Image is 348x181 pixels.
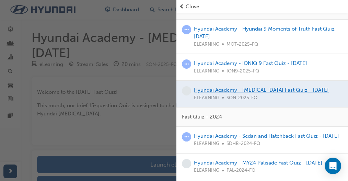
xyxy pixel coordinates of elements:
span: learningRecordVerb_ATTEMPT-icon [182,25,191,34]
span: PAL-2024-FQ [227,167,255,174]
span: MOT-2025-FQ [227,41,258,48]
a: Hyundai Academy - Hyundai 9 Moments of Truth Fast Quiz - [DATE] [194,26,338,40]
span: SDHB-2024-FQ [227,140,260,148]
span: learningRecordVerb_NONE-icon [182,159,191,168]
span: ION9-2025-FQ [227,67,259,75]
span: Fast Quiz - 2024 [182,113,222,121]
span: ELEARNING [194,67,219,75]
span: ELEARNING [194,140,219,148]
a: Hyundai Academy - MY24 Palisade Fast Quiz - [DATE] [194,160,322,166]
div: Open Intercom Messenger [325,158,341,174]
a: Hyundai Academy - IONIQ 9 Fast Quiz - [DATE] [194,60,307,66]
button: prev-iconClose [179,3,345,11]
a: Hyundai Academy - Sedan and Hatchback Fast Quiz - [DATE] [194,133,339,139]
span: prev-icon [179,3,184,11]
span: ELEARNING [194,41,219,48]
span: learningRecordVerb_ATTEMPT-icon [182,132,191,142]
span: Close [186,3,199,11]
span: learningRecordVerb_ATTEMPT-icon [182,59,191,69]
span: learningRecordVerb_NONE-icon [182,86,191,95]
span: ELEARNING [194,167,219,174]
